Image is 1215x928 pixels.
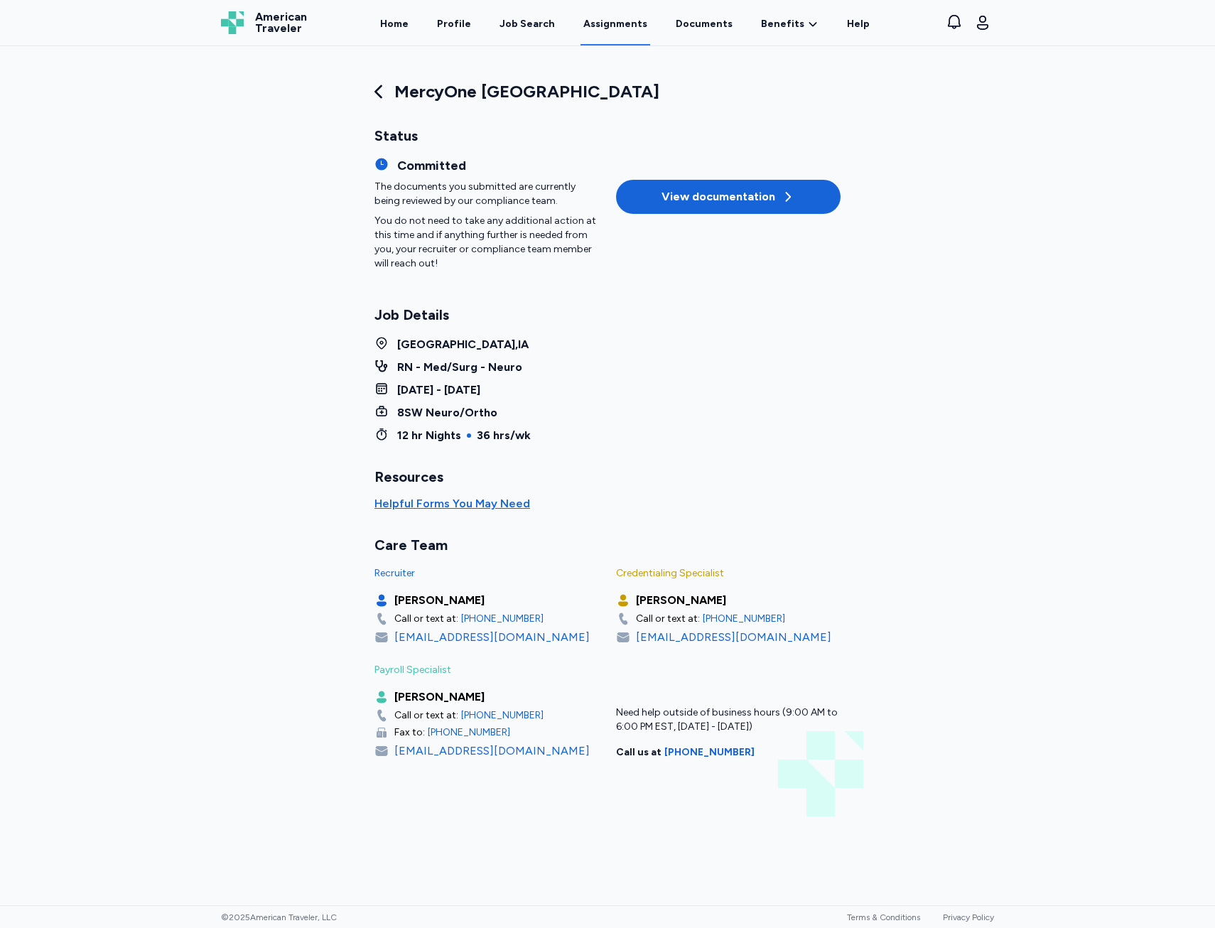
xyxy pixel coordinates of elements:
[221,912,337,923] span: © 2025 American Traveler, LLC
[374,535,841,555] div: Care Team
[394,725,425,740] div: Fax to:
[847,912,920,922] a: Terms & Conditions
[636,592,726,609] div: [PERSON_NAME]
[374,663,599,677] div: Payroll Specialist
[397,382,480,399] div: [DATE] - [DATE]
[761,17,819,31] a: Benefits
[661,188,795,205] div: View documentation
[255,11,307,34] span: American Traveler
[397,157,466,174] div: Committed
[374,214,599,271] div: You do not need to take any additional action at this time and if anything further is needed from...
[374,467,443,487] div: Resources
[461,708,544,723] a: [PHONE_NUMBER]
[394,629,590,646] div: [EMAIL_ADDRESS][DOMAIN_NAME]
[397,427,461,444] div: 12 hr Nights
[616,706,841,734] div: Need help outside of business hours (9:00 AM to 6:00 PM EST, [DATE] - [DATE])
[499,17,555,31] div: Job Search
[397,359,522,376] div: RN - Med/Surg - Neuro
[616,566,841,581] div: Credentialing Specialist
[221,11,244,34] img: Logo
[616,180,841,214] button: View documentation
[374,305,841,325] div: Job Details
[580,1,650,45] a: Assignments
[394,708,458,723] div: Call or text at:
[428,725,510,740] a: [PHONE_NUMBER]
[394,592,485,609] div: [PERSON_NAME]
[477,427,531,444] div: 36 hrs/wk
[374,80,841,103] div: MercyOne [GEOGRAPHIC_DATA]
[374,180,599,271] div: The documents you submitted are currently being reviewed by our compliance team.
[636,629,831,646] div: [EMAIL_ADDRESS][DOMAIN_NAME]
[461,612,544,626] a: [PHONE_NUMBER]
[761,17,804,31] span: Benefits
[636,612,700,626] div: Call or text at:
[374,495,530,512] button: Helpful Forms You May Need
[943,912,994,922] a: Privacy Policy
[664,745,755,760] a: [PHONE_NUMBER]
[616,745,661,760] div: Call us at
[703,612,785,626] a: [PHONE_NUMBER]
[397,336,529,353] div: [GEOGRAPHIC_DATA] , IA
[394,743,590,760] div: [EMAIL_ADDRESS][DOMAIN_NAME]
[397,404,497,421] div: 8SW Neuro/Ortho
[374,126,841,146] div: Status
[394,689,485,706] div: [PERSON_NAME]
[394,612,458,626] div: Call or text at:
[374,566,599,581] div: Recruiter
